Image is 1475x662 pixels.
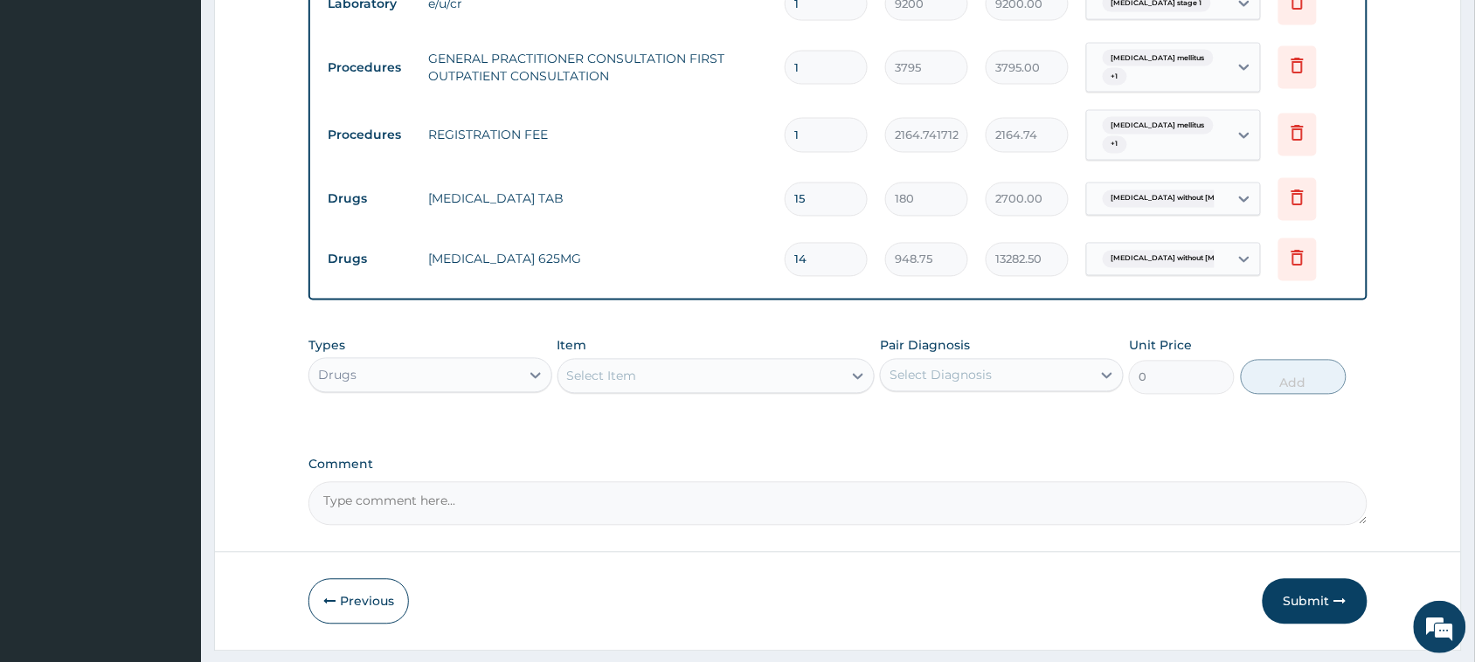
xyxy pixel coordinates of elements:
span: [MEDICAL_DATA] without [MEDICAL_DATA] [1103,190,1279,208]
td: REGISTRATION FEE [419,118,776,153]
span: [MEDICAL_DATA] mellitus [1103,117,1214,134]
td: Drugs [319,183,419,216]
div: Select Diagnosis [890,367,992,384]
td: [MEDICAL_DATA] 625MG [419,242,776,277]
td: [MEDICAL_DATA] TAB [419,182,776,217]
button: Previous [308,579,409,624]
img: d_794563401_company_1708531726252_794563401 [32,87,71,131]
div: Chat with us now [91,98,294,121]
button: Add [1241,360,1347,395]
td: Procedures [319,52,419,84]
span: + 1 [1103,136,1127,154]
div: Select Item [567,368,637,385]
span: + 1 [1103,68,1127,86]
label: Item [557,337,587,355]
span: [MEDICAL_DATA] without [MEDICAL_DATA] [1103,251,1279,268]
span: [MEDICAL_DATA] mellitus [1103,50,1214,67]
div: Drugs [318,367,357,384]
textarea: Type your message and hit 'Enter' [9,477,333,538]
span: We're online! [101,220,241,397]
button: Submit [1263,579,1368,624]
label: Types [308,339,345,354]
td: GENERAL PRACTITIONER CONSULTATION FIRST OUTPATIENT CONSULTATION [419,41,776,93]
td: Drugs [319,244,419,276]
div: Minimize live chat window [287,9,329,51]
label: Comment [308,458,1368,472]
label: Unit Price [1129,337,1192,355]
td: Procedures [319,119,419,151]
label: Pair Diagnosis [880,337,970,355]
